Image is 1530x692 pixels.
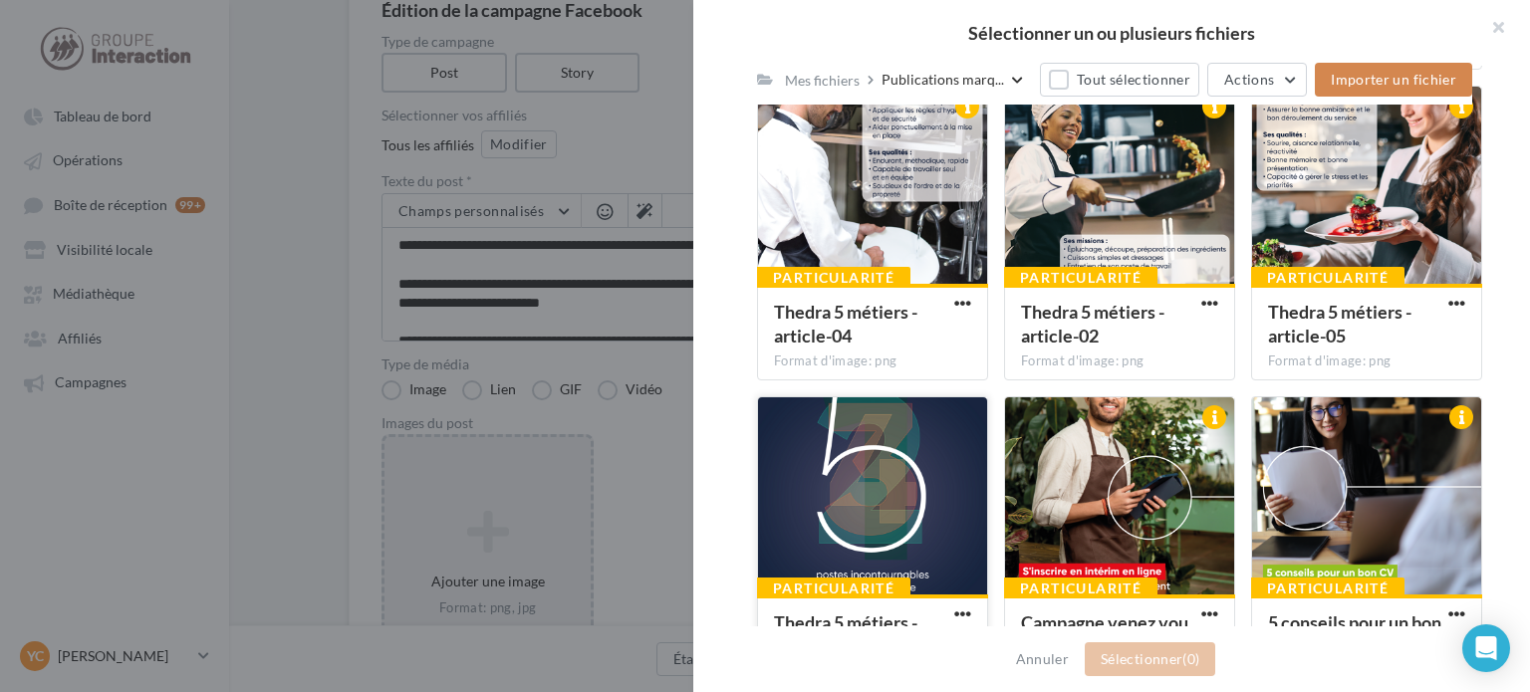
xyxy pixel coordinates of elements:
div: Particularité [1251,577,1404,599]
span: Publications marq... [882,70,1004,90]
button: Importer un fichier [1315,63,1472,97]
div: Particularité [1251,267,1404,289]
span: 5 conseils pour un bon cv - Santé-02 [1268,611,1441,657]
div: Format d'image: png [1268,352,1465,370]
span: Actions [1224,71,1274,88]
div: Format d'image: png [1021,352,1218,370]
button: Annuler [1008,647,1077,671]
div: Particularité [1004,577,1157,599]
div: Particularité [1004,267,1157,289]
span: (0) [1182,650,1199,667]
button: Sélectionner(0) [1085,642,1215,676]
div: Open Intercom Messenger [1462,624,1510,672]
span: Importer un fichier [1331,71,1456,88]
h2: Sélectionner un ou plusieurs fichiers [725,24,1498,42]
div: Particularité [757,267,910,289]
div: Format d'image: png [774,352,971,370]
span: Thedra 5 métiers - article-04 [774,301,917,346]
button: Actions [1207,63,1307,97]
span: Campagne venez vous inscrire sur nos site internet (INTERACTION)-01 [1021,611,1188,657]
span: Thedra 5 métiers - article-05 [1268,301,1411,346]
span: Thedra 5 métiers - article-01 [774,611,917,657]
div: Particularité [757,577,910,599]
button: Tout sélectionner [1040,63,1199,97]
span: Thedra 5 métiers - article-02 [1021,301,1164,346]
div: Mes fichiers [785,71,860,91]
